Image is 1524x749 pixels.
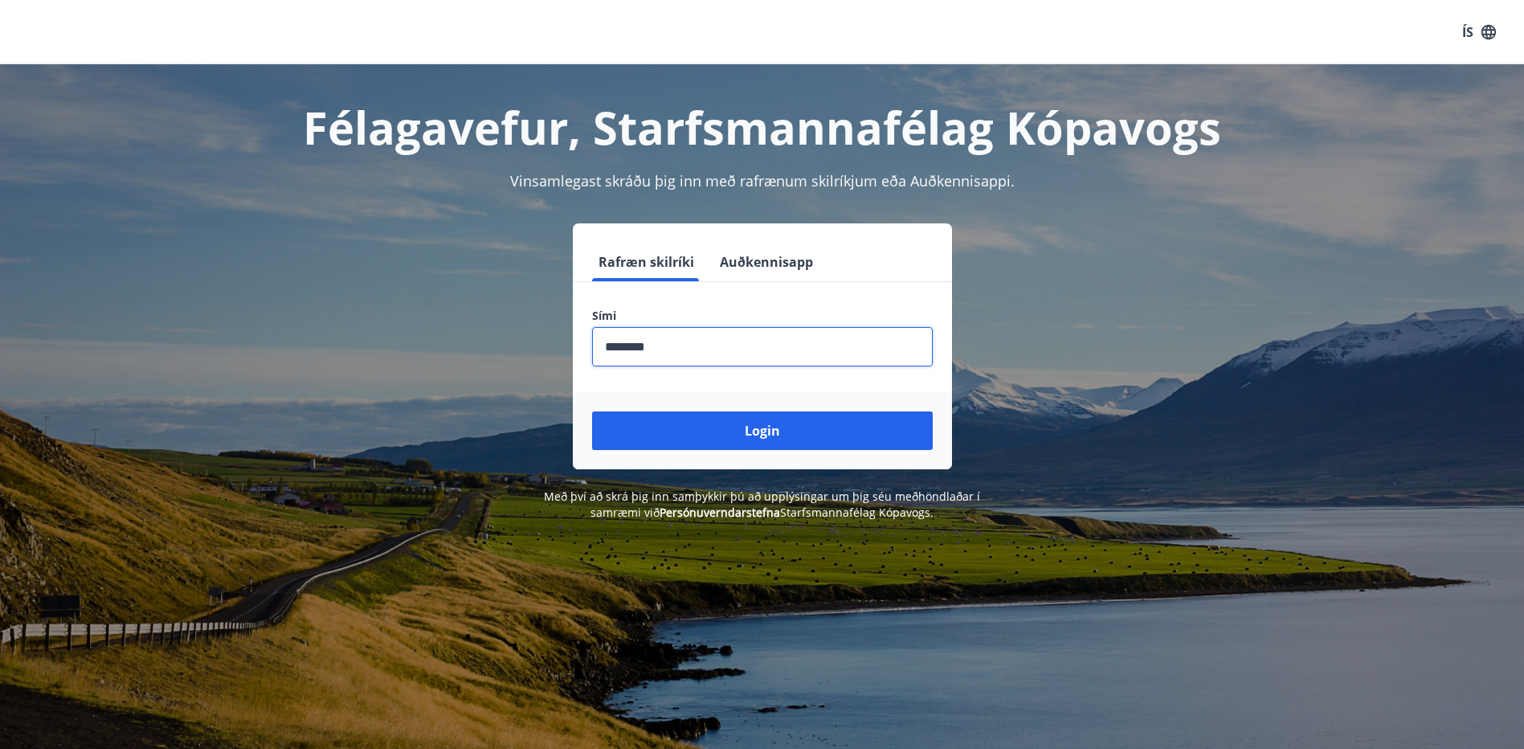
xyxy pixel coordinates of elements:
[592,308,933,324] label: Sími
[713,243,819,281] button: Auðkennisapp
[660,505,780,520] a: Persónuverndarstefna
[510,171,1015,190] span: Vinsamlegast skráðu þig inn með rafrænum skilríkjum eða Auðkennisappi.
[544,489,980,520] span: Með því að skrá þig inn samþykkir þú að upplýsingar um þig séu meðhöndlaðar í samræmi við Starfsm...
[592,411,933,450] button: Login
[592,243,701,281] button: Rafræn skilríki
[1453,18,1505,47] button: ÍS
[203,96,1322,158] h1: Félagavefur, Starfsmannafélag Kópavogs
